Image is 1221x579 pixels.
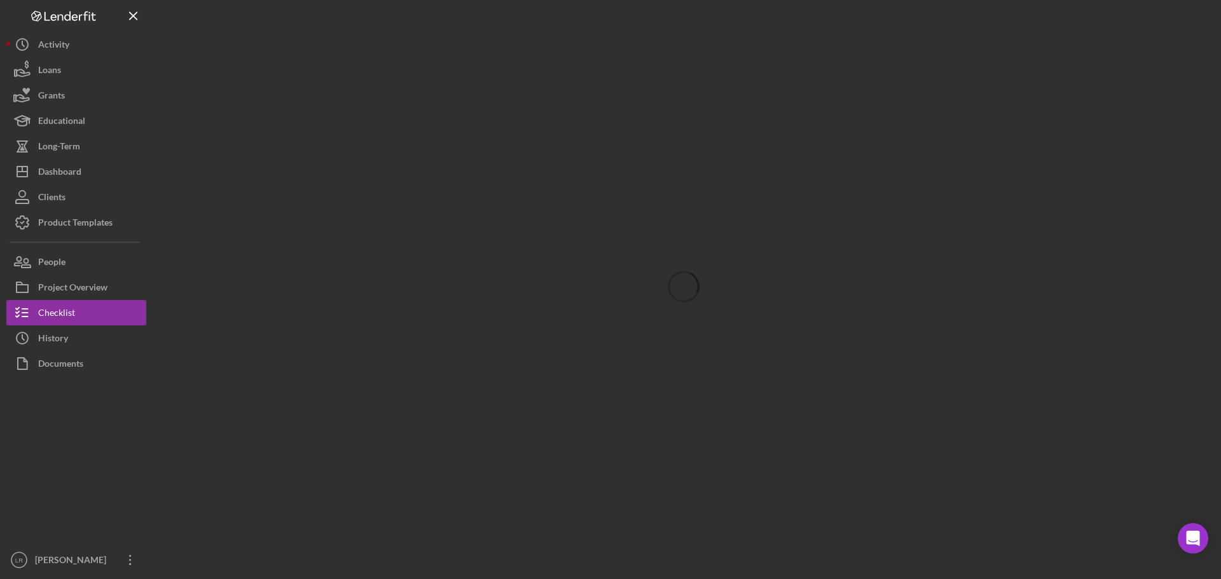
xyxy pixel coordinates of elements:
div: Documents [38,351,83,379]
div: Grants [38,83,65,111]
button: Product Templates [6,210,146,235]
div: Clients [38,184,66,213]
div: Checklist [38,300,75,329]
div: Project Overview [38,275,107,303]
button: Checklist [6,300,146,325]
button: Documents [6,351,146,376]
button: Dashboard [6,159,146,184]
div: Open Intercom Messenger [1178,523,1208,554]
text: LR [15,557,23,564]
div: [PERSON_NAME] [32,547,114,576]
div: Product Templates [38,210,113,238]
button: LR[PERSON_NAME] [6,547,146,573]
div: Educational [38,108,85,137]
button: People [6,249,146,275]
div: People [38,249,66,278]
button: Educational [6,108,146,133]
button: Project Overview [6,275,146,300]
button: Activity [6,32,146,57]
button: History [6,325,146,351]
div: Loans [38,57,61,86]
button: Grants [6,83,146,108]
button: Clients [6,184,146,210]
button: Long-Term [6,133,146,159]
div: Long-Term [38,133,80,162]
div: Dashboard [38,159,81,187]
button: Loans [6,57,146,83]
div: History [38,325,68,354]
div: Activity [38,32,69,60]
